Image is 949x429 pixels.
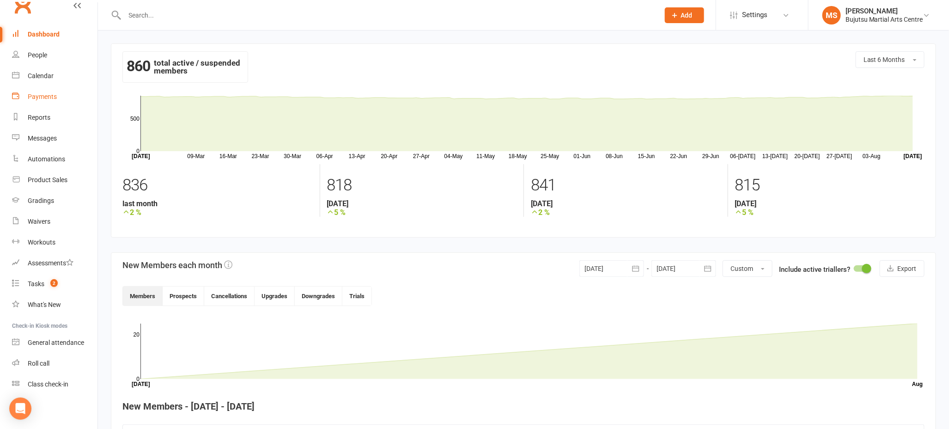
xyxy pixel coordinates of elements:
div: Assessments [28,259,73,267]
label: Include active triallers? [779,264,850,275]
button: Last 6 Months [856,51,925,68]
span: Last 6 Months [864,56,905,63]
button: Cancellations [204,287,255,306]
div: 841 [531,172,721,199]
div: Messages [28,135,57,142]
h4: New Members - [DATE] - [DATE] [122,401,925,411]
div: Reports [28,114,50,121]
button: Custom [723,260,773,277]
div: Gradings [28,197,54,204]
span: Custom [730,265,753,272]
div: General attendance [28,339,84,346]
strong: 5 % [735,208,925,217]
a: Messages [12,128,97,149]
div: Open Intercom Messenger [9,398,31,420]
div: total active / suspended members [122,51,248,83]
button: Prospects [163,287,204,306]
a: Assessments [12,253,97,274]
a: What's New [12,294,97,315]
div: Automations [28,155,65,163]
a: Roll call [12,353,97,374]
a: Product Sales [12,170,97,190]
div: Product Sales [28,176,67,184]
div: Workouts [28,239,55,246]
a: Tasks 2 [12,274,97,294]
strong: 2 % [122,208,313,217]
div: 815 [735,172,925,199]
input: Search... [122,9,653,22]
strong: 860 [127,59,150,73]
h3: New Members each month [122,260,232,270]
strong: [DATE] [735,199,925,208]
a: General attendance kiosk mode [12,332,97,353]
div: Payments [28,93,57,100]
button: Export [880,260,925,277]
div: People [28,51,47,59]
div: Dashboard [28,31,60,38]
a: Calendar [12,66,97,86]
button: Upgrades [255,287,295,306]
span: Settings [742,5,767,25]
div: Calendar [28,72,54,80]
div: Bujutsu Martial Arts Centre [846,15,923,24]
div: What's New [28,301,61,308]
div: Class check-in [28,380,68,388]
div: Roll call [28,360,49,367]
a: Waivers [12,211,97,232]
a: Workouts [12,232,97,253]
a: Gradings [12,190,97,211]
a: Dashboard [12,24,97,45]
span: 2 [50,279,58,287]
span: Add [681,12,693,19]
div: 836 [122,172,313,199]
div: MS [822,6,841,25]
a: Class kiosk mode [12,374,97,395]
div: Waivers [28,218,50,225]
strong: [DATE] [531,199,721,208]
button: Add [665,7,704,23]
strong: last month [122,199,313,208]
button: Members [123,287,163,306]
a: Reports [12,107,97,128]
strong: 5 % [327,208,517,217]
strong: [DATE] [327,199,517,208]
a: People [12,45,97,66]
strong: 2 % [531,208,721,217]
a: Automations [12,149,97,170]
div: 818 [327,172,517,199]
div: Tasks [28,280,44,288]
button: Downgrades [295,287,342,306]
a: Payments [12,86,97,107]
div: [PERSON_NAME] [846,7,923,15]
button: Trials [342,287,371,306]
